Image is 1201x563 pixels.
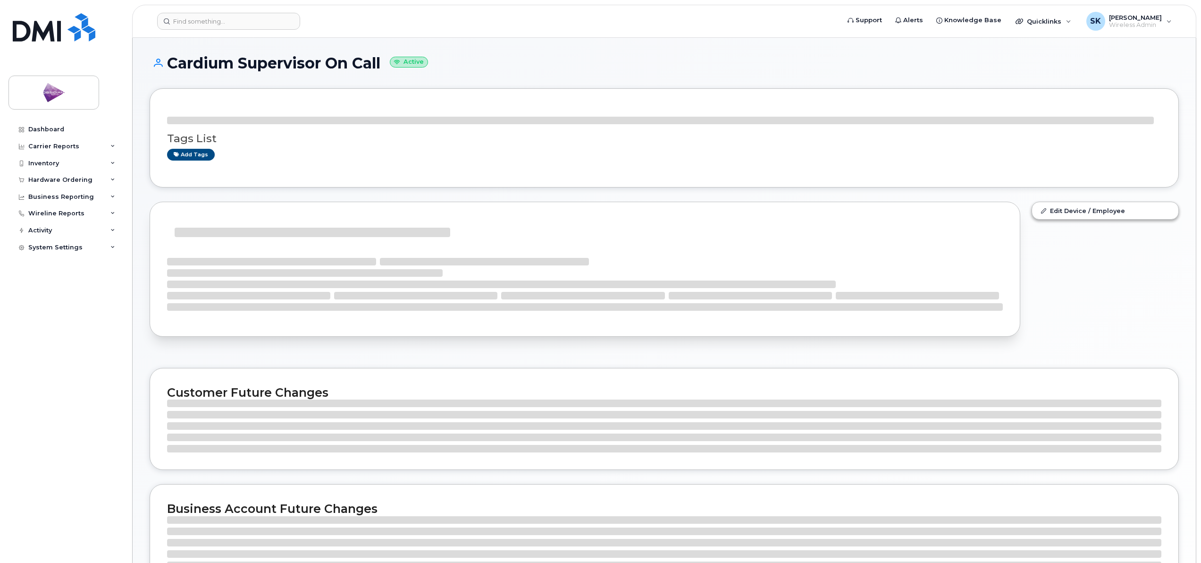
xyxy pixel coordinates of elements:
[167,133,1161,145] h3: Tags List
[150,55,1179,71] h1: Cardium Supervisor On Call
[167,385,1161,400] h2: Customer Future Changes
[1032,202,1178,219] a: Edit Device / Employee
[167,502,1161,516] h2: Business Account Future Changes
[167,149,215,161] a: Add tags
[390,57,428,68] small: Active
